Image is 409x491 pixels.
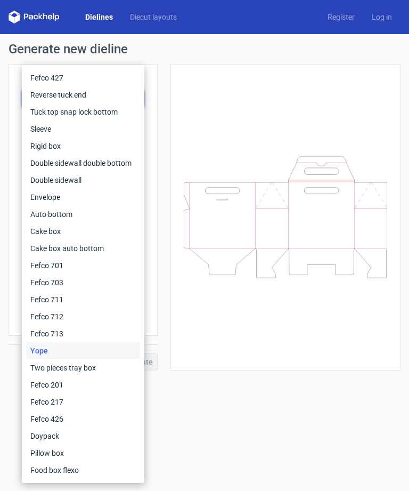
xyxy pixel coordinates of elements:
[26,410,140,428] div: Fefco 426
[26,376,140,393] div: Fefco 201
[26,172,140,189] div: Double sidewall
[77,12,121,22] a: Dielines
[26,138,140,155] div: Rigid box
[319,12,363,22] a: Register
[26,240,140,257] div: Cake box auto bottom
[26,308,140,325] div: Fefco 712
[363,12,400,22] a: Log in
[26,462,140,479] div: Food box flexo
[26,291,140,308] div: Fefco 711
[26,342,140,359] div: Yope
[9,43,400,55] h1: Generate new dieline
[121,12,185,22] a: Diecut layouts
[26,359,140,376] div: Two pieces tray box
[26,189,140,206] div: Envelope
[26,325,140,342] div: Fefco 713
[26,445,140,462] div: Pillow box
[26,86,140,103] div: Reverse tuck end
[26,69,140,86] div: Fefco 427
[26,428,140,445] div: Doypack
[26,103,140,120] div: Tuck top snap lock bottom
[26,120,140,138] div: Sleeve
[26,206,140,223] div: Auto bottom
[26,223,140,240] div: Cake box
[26,393,140,410] div: Fefco 217
[26,257,140,274] div: Fefco 701
[26,274,140,291] div: Fefco 703
[26,155,140,172] div: Double sidewall double bottom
